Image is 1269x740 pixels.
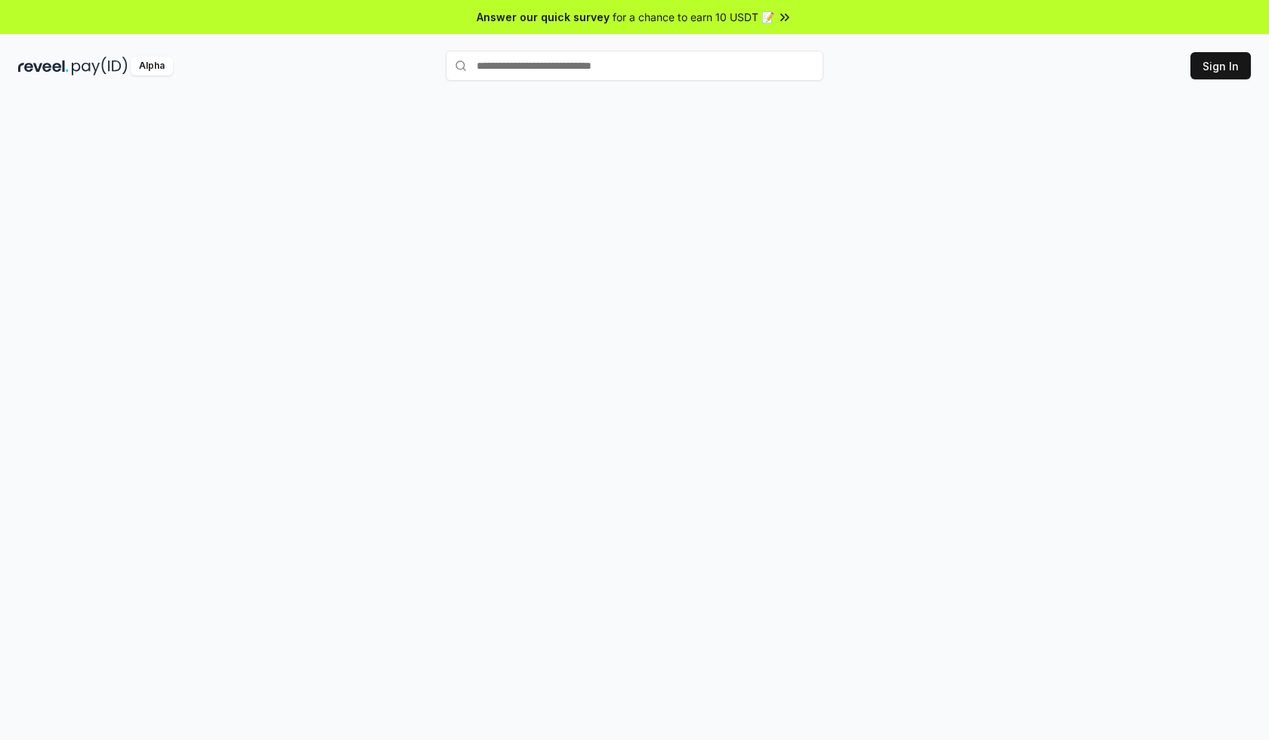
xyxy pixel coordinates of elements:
[72,57,128,76] img: pay_id
[18,57,69,76] img: reveel_dark
[131,57,173,76] div: Alpha
[613,9,774,25] span: for a chance to earn 10 USDT 📝
[477,9,610,25] span: Answer our quick survey
[1190,52,1251,79] button: Sign In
